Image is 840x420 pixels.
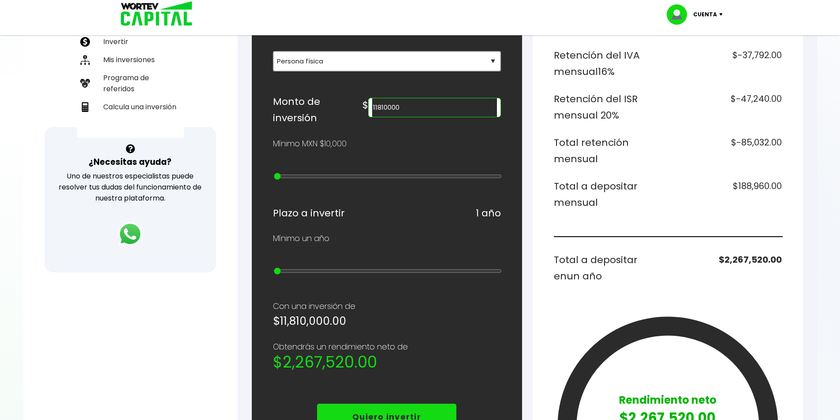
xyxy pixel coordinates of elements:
[77,69,184,98] a: Programa de referidos
[671,134,782,167] h6: $-85,032.00
[118,222,142,246] img: logos_whatsapp-icon.242b2217.svg
[554,91,665,124] h6: Retención del ISR mensual 20%
[273,340,501,353] p: Obtendrás un rendimiento neto de
[273,353,501,371] h2: $2,267,520.00
[619,392,717,408] p: Rendimiento neto
[362,97,368,114] h6: $
[89,156,172,168] h3: ¿Necesitas ayuda?
[77,51,184,69] a: Mis inversiones
[554,252,665,285] h6: Total a depositar en un año
[671,178,782,211] h6: $188,960.00
[671,47,782,80] h6: $-37,792.00
[273,93,363,126] h6: Monto de inversión
[77,33,184,51] a: Invertir
[717,13,729,16] img: icon-down
[693,8,717,21] p: Cuenta
[80,102,90,112] img: calculadora-icon.17d418c4.svg
[80,78,90,88] img: recomiendanos-icon.9b8e9327.svg
[80,55,90,65] img: inversiones-icon.6695dc30.svg
[273,137,347,150] p: Mínimo MXN $10,000
[77,9,184,138] ul: Capital
[671,91,782,124] h6: $-47,240.00
[77,98,184,116] a: Calcula una inversión
[80,37,90,47] img: invertir-icon.b3b967d7.svg
[273,300,501,313] p: Con una inversión de
[56,171,205,204] p: Uno de nuestros especialistas puede resolver tus dudas del funcionamiento de nuestra plataforma.
[554,134,665,167] h6: Total retención mensual
[273,205,345,222] h6: Plazo a invertir
[476,205,501,222] h6: 1 año
[554,47,665,80] h6: Retención del IVA mensual 16%
[671,252,782,285] h6: $2,267,520.00
[273,232,329,245] p: Mínimo un año
[554,178,665,211] h6: Total a depositar mensual
[273,313,501,330] h5: $11,810,000.00
[667,4,693,25] img: profile-image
